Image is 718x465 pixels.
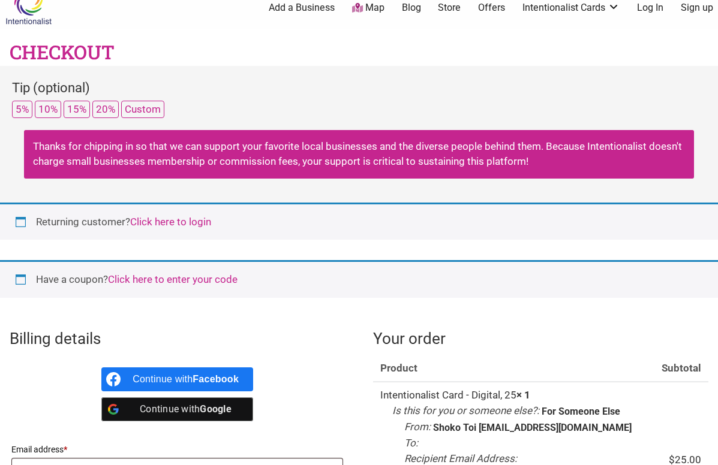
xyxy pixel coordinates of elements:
p: For Someone Else [542,407,620,416]
a: Offers [478,1,505,14]
div: Tip (optional) [12,78,706,101]
a: Store [438,1,461,14]
th: Subtotal [641,355,708,382]
a: Intentionalist Cards [522,1,620,14]
h3: Billing details [10,328,345,349]
button: Custom [121,101,164,118]
a: Add a Business [269,1,335,14]
a: Continue with <b>Facebook</b> [101,367,253,391]
a: Blog [402,1,421,14]
b: Google [200,403,232,415]
div: Thanks for chipping in so that we can support your favorite local businesses and the diverse peop... [24,130,694,179]
a: Continue with <b>Google</b> [101,397,253,421]
label: Email address [11,441,343,458]
a: Enter your coupon code [108,273,238,285]
dt: To: [404,436,418,451]
a: Map [352,1,384,15]
dt: Is this for you or someone else?: [392,403,539,419]
h3: Your order [373,328,708,349]
b: Facebook [193,374,239,384]
a: Sign up [681,1,713,14]
p: Toi [463,423,476,433]
a: Click here to login [130,216,211,228]
p: [EMAIL_ADDRESS][DOMAIN_NAME] [479,423,632,433]
th: Product [373,355,641,382]
button: 10% [35,101,61,118]
strong: × 1 [516,389,530,401]
div: Continue with [133,397,239,421]
div: Continue with [133,367,239,391]
p: Shoko [433,423,461,433]
a: Log In [637,1,663,14]
h1: Checkout [10,39,115,66]
button: 15% [64,101,90,118]
button: 5% [12,101,32,118]
button: 20% [92,101,119,118]
dt: From: [404,419,431,435]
